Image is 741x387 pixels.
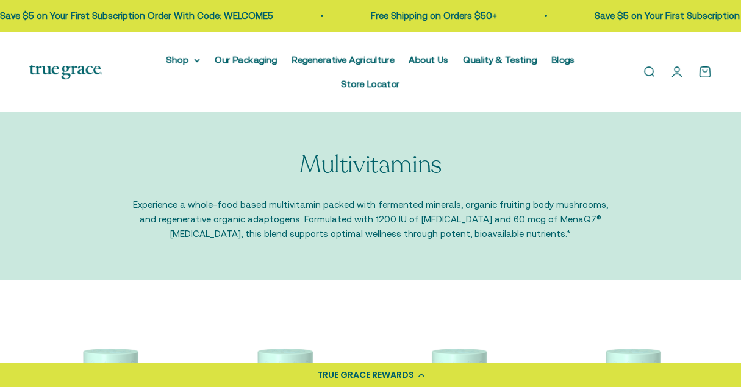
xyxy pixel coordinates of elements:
[67,10,193,21] a: Free Shipping on Orders $50+
[299,151,442,178] p: Multivitamins
[215,54,277,65] a: Our Packaging
[341,79,399,89] a: Store Locator
[317,369,414,382] div: TRUE GRACE REWARDS
[133,197,609,241] p: Experience a whole-food based multivitamin packed with fermented minerals, organic fruiting body ...
[409,54,448,65] a: About Us
[463,54,537,65] a: Quality & Testing
[291,9,564,23] p: Save $5 on Your First Subscription Order With Code: WELCOME5
[551,54,575,65] a: Blogs
[292,54,394,65] a: Regenerative Agriculture
[166,52,200,67] summary: Shop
